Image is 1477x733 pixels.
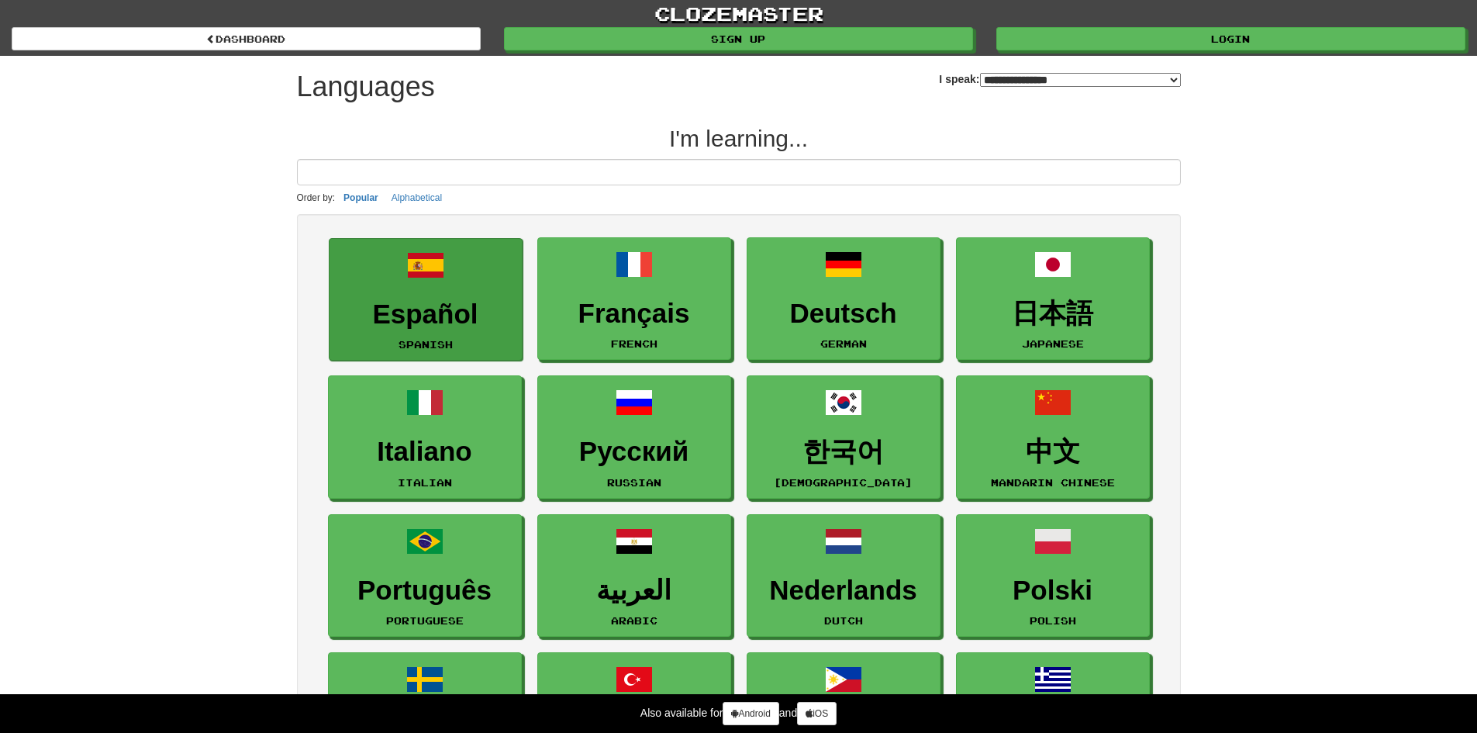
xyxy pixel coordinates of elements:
h3: 中文 [965,437,1141,467]
h3: Deutsch [755,299,932,329]
a: dashboard [12,27,481,50]
h3: Português [336,576,513,606]
a: 中文Mandarin Chinese [956,375,1150,499]
h2: I'm learning... [297,126,1181,151]
small: Mandarin Chinese [991,477,1115,488]
h1: Languages [297,71,435,102]
button: Alphabetical [387,189,447,206]
h3: 한국어 [755,437,932,467]
a: Android [723,702,778,725]
small: French [611,338,657,349]
h3: Русский [546,437,723,467]
small: Arabic [611,615,657,626]
select: I speak: [980,73,1181,87]
a: 日本語Japanese [956,237,1150,361]
h3: Español [337,299,514,330]
h3: Italiano [336,437,513,467]
a: DeutschGerman [747,237,940,361]
h3: العربية [546,576,723,606]
h3: Nederlands [755,576,932,606]
small: Polish [1030,615,1076,626]
a: Login [996,27,1465,50]
a: NederlandsDutch [747,514,940,638]
h3: Polski [965,576,1141,606]
a: PortuguêsPortuguese [328,514,522,638]
button: Popular [339,189,383,206]
small: Japanese [1022,338,1084,349]
small: Russian [607,477,661,488]
small: Dutch [824,615,863,626]
small: German [820,338,867,349]
a: Sign up [504,27,973,50]
small: [DEMOGRAPHIC_DATA] [774,477,913,488]
small: Italian [398,477,452,488]
a: ItalianoItalian [328,375,522,499]
h3: 日本語 [965,299,1141,329]
small: Order by: [297,192,336,203]
a: العربيةArabic [537,514,731,638]
h3: Français [546,299,723,329]
a: iOS [797,702,837,725]
small: Portuguese [386,615,464,626]
label: I speak: [939,71,1180,87]
a: 한국어[DEMOGRAPHIC_DATA] [747,375,940,499]
small: Spanish [399,339,453,350]
a: EspañolSpanish [329,238,523,361]
a: PolskiPolish [956,514,1150,638]
a: FrançaisFrench [537,237,731,361]
a: РусскийRussian [537,375,731,499]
